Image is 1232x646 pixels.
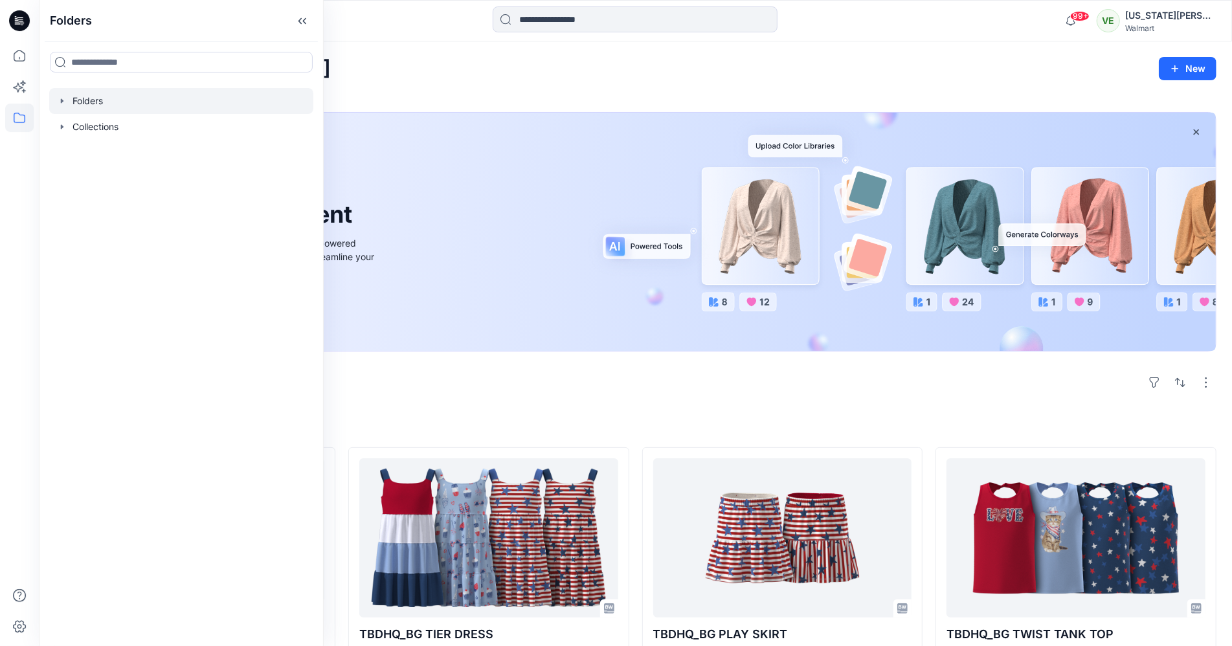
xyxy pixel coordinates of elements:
p: TBDHQ_BG TIER DRESS [359,625,618,643]
p: TBDHQ_BG TWIST TANK TOP [946,625,1205,643]
a: TBDHQ_BG TIER DRESS [359,458,618,618]
h4: Styles [54,419,1216,434]
p: TBDHQ_BG PLAY SKIRT [653,625,912,643]
span: 99+ [1070,11,1090,21]
div: [US_STATE][PERSON_NAME] [1125,8,1216,23]
a: TBDHQ_BG PLAY SKIRT [653,458,912,618]
div: VE [1097,9,1120,32]
button: New [1159,57,1216,80]
a: TBDHQ_BG TWIST TANK TOP [946,458,1205,618]
div: Walmart [1125,23,1216,33]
